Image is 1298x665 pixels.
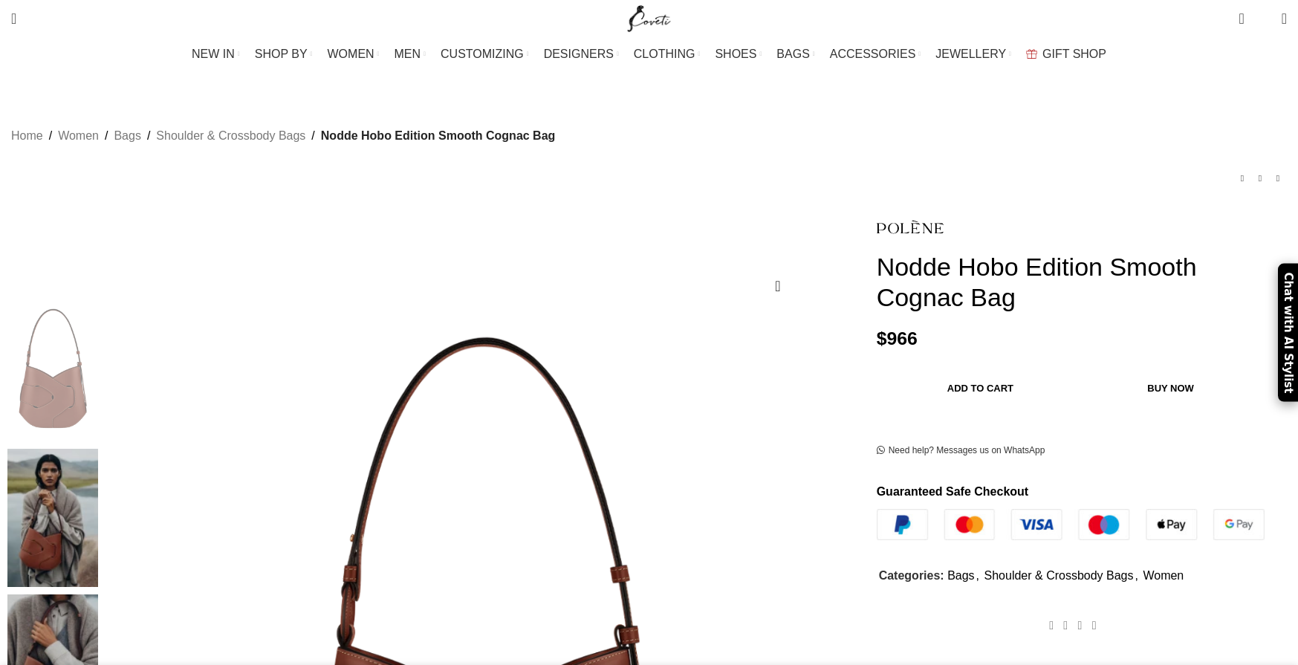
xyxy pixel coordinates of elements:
[879,569,944,582] span: Categories:
[715,47,756,61] span: SHOES
[1045,614,1059,636] a: Facebook social link
[395,47,421,61] span: MEN
[156,126,305,146] a: Shoulder & Crossbody Bags
[4,39,1294,69] div: Main navigation
[1143,569,1184,582] a: Women
[935,39,1011,69] a: JEWELLERY
[1256,4,1271,33] div: My Wishlist
[830,47,916,61] span: ACCESSORIES
[1240,7,1251,19] span: 0
[11,126,555,146] nav: Breadcrumb
[1026,49,1037,59] img: GiftBag
[1135,566,1138,585] span: ,
[884,373,1077,404] button: Add to cart
[1269,169,1287,187] a: Next product
[192,47,235,61] span: NEW IN
[877,210,944,244] img: Polene
[877,252,1287,313] h1: Nodde Hobo Edition Smooth Cognac Bag
[328,47,374,61] span: WOMEN
[328,39,380,69] a: WOMEN
[441,47,524,61] span: CUSTOMIZING
[192,39,240,69] a: NEW IN
[321,126,556,146] span: Nodde Hobo Edition Smooth Cognac Bag
[544,39,619,69] a: DESIGNERS
[7,449,98,588] img: Polene bag
[11,126,43,146] a: Home
[634,47,695,61] span: CLOTHING
[776,47,809,61] span: BAGS
[1233,169,1251,187] a: Previous product
[58,126,99,146] a: Women
[877,445,1045,457] a: Need help? Messages us on WhatsApp
[830,39,921,69] a: ACCESSORIES
[1073,614,1087,636] a: Pinterest social link
[544,47,614,61] span: DESIGNERS
[877,328,887,348] span: $
[255,47,308,61] span: SHOP BY
[395,39,426,69] a: MEN
[947,569,974,582] a: Bags
[634,39,701,69] a: CLOTHING
[776,39,814,69] a: BAGS
[877,509,1265,540] img: guaranteed-safe-checkout-bordered.j
[935,47,1006,61] span: JEWELLERY
[4,4,24,33] a: Search
[1231,4,1251,33] a: 0
[1026,39,1106,69] a: GIFT SHOP
[1042,47,1106,61] span: GIFT SHOP
[976,566,979,585] span: ,
[7,302,98,441] img: Polene
[984,569,1134,582] a: Shoulder & Crossbody Bags
[114,126,140,146] a: Bags
[877,485,1029,498] strong: Guaranteed Safe Checkout
[1259,15,1270,26] span: 0
[441,39,529,69] a: CUSTOMIZING
[877,328,918,348] bdi: 966
[715,39,762,69] a: SHOES
[1084,373,1257,404] button: Buy now
[1087,614,1101,636] a: WhatsApp social link
[1059,614,1073,636] a: X social link
[255,39,313,69] a: SHOP BY
[624,11,674,24] a: Site logo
